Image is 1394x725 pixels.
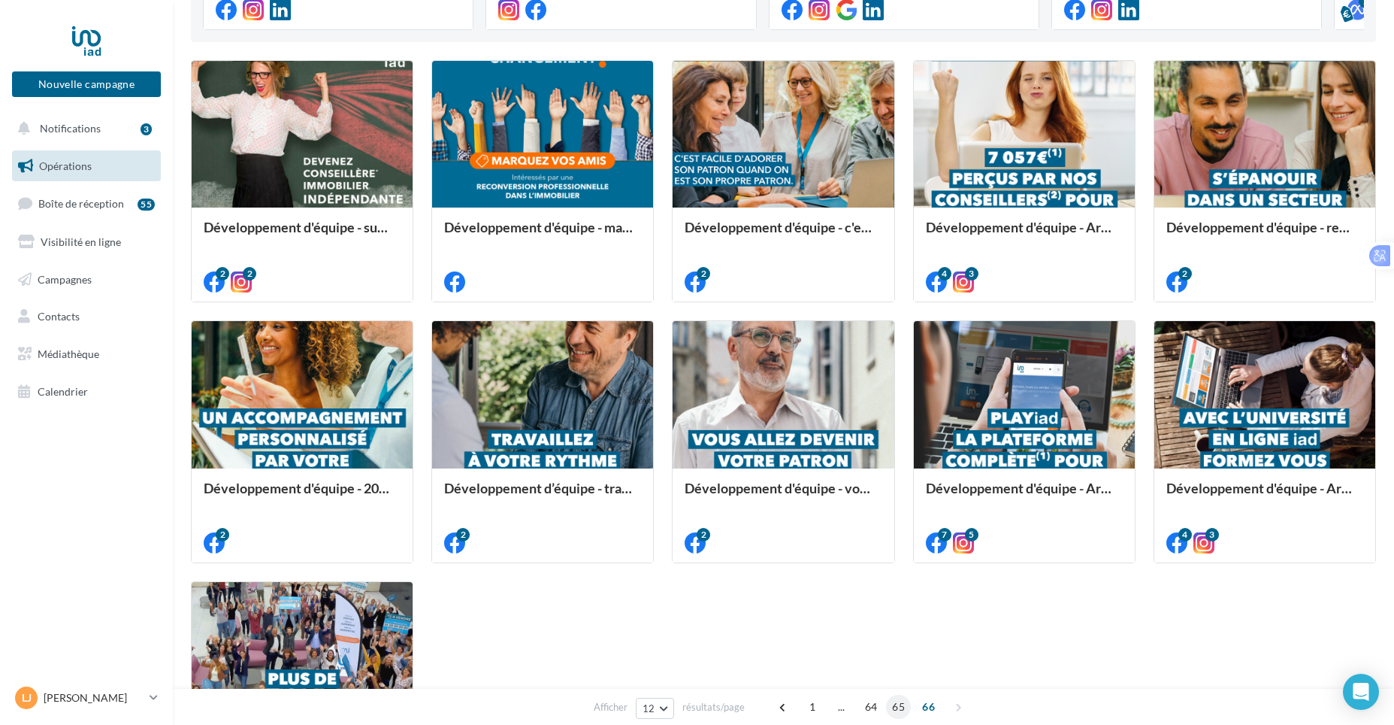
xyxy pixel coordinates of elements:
div: 2 [216,267,229,281]
div: Développement d'équipe - reconversion pro [1166,220,1363,250]
div: 2 [216,528,229,541]
a: Campagnes [9,264,164,296]
div: Développement d'équipe - Arguments formation [1166,481,1363,511]
span: Opérations [39,159,92,172]
a: Contacts [9,301,164,332]
div: Développement d'équipe - c'est facile d'adore son patron [685,220,881,250]
a: LJ [PERSON_NAME] [12,684,161,712]
div: Développement d’équipe - travaillez à votre rythme [444,481,641,511]
span: résultats/page [682,700,745,714]
a: Médiathèque [9,338,164,370]
div: 2 [456,528,470,541]
div: Open Intercom Messenger [1343,674,1379,710]
span: 12 [643,702,655,714]
a: Calendrier [9,376,164,408]
span: Contacts [38,310,80,323]
div: 3 [1205,528,1219,541]
div: Développement d'équipe - 200 personnes [204,481,401,511]
div: 2 [697,528,710,541]
button: Nouvelle campagne [12,71,161,97]
div: 4 [938,267,951,281]
span: Afficher [594,700,627,714]
div: 5 [965,528,978,541]
div: 2 [697,267,710,281]
span: Campagnes [38,272,92,285]
a: Visibilité en ligne [9,226,164,258]
p: [PERSON_NAME] [44,690,144,705]
span: Médiathèque [38,347,99,360]
div: 2 [243,267,256,281]
span: 64 [859,695,884,719]
div: 2 [1178,267,1192,281]
div: Développement d'équipe - super héros [204,220,401,250]
div: 7 [938,528,951,541]
div: Développement d'équipe - Arguments outils [926,481,1123,511]
div: Développement d'équipe - Arguments rémunération [926,220,1123,250]
a: Opérations [9,150,164,182]
div: Développement d'équipe - marquez vos amis [444,220,641,250]
span: ... [830,695,854,719]
span: 1 [800,695,824,719]
span: Notifications [40,122,101,135]
span: Boîte de réception [38,197,124,210]
div: 4 [1178,528,1192,541]
div: 3 [141,123,152,135]
span: LJ [22,690,32,705]
a: Boîte de réception55 [9,187,164,220]
button: 12 [636,698,674,719]
button: Notifications 3 [9,113,158,144]
span: 66 [916,695,941,719]
div: Développement d'équipe - vous allez devenir votre patron préféré [685,481,881,511]
div: 55 [138,199,155,211]
span: Calendrier [38,385,88,398]
span: 65 [886,695,911,719]
span: Visibilité en ligne [41,235,121,248]
div: 3 [965,267,978,281]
